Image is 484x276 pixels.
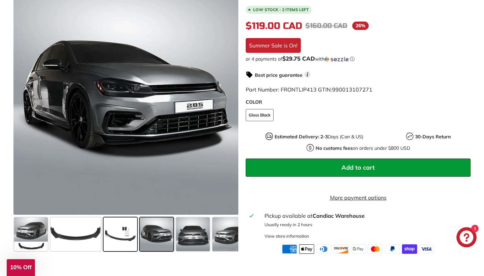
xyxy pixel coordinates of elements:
inbox-online-store-chat: Shopify online store chat [454,227,479,249]
div: Summer Sale is On! [246,38,301,53]
div: Pickup available at [265,212,467,220]
span: $29.75 CAD [282,55,315,62]
strong: Candiac Warehouse [313,212,365,219]
div: or 4 payments of$29.75 CADwithSezzle Click to learn more about Sezzle [246,56,471,62]
img: Sezzle [324,56,349,62]
span: $160.00 CAD [306,22,347,30]
img: visa [419,244,434,254]
span: 10% Off [10,264,31,271]
span: Low stock - 2 items left [253,8,309,12]
img: paypal [385,244,400,254]
span: Add to cart [341,164,375,171]
span: i [304,71,311,78]
span: $119.00 CAD [246,20,302,32]
img: discover [333,244,349,254]
span: 990013107271 [332,86,372,93]
a: More payment options [246,194,471,202]
strong: No customs fees [316,145,353,151]
strong: Best price guarantee [255,72,302,78]
img: master [368,244,383,254]
img: shopify_pay [402,244,417,254]
strong: Estimated Delivery: 2-3 [275,134,328,140]
p: Days (Can & US) [275,133,363,140]
div: 10% Off [7,259,35,276]
img: diners_club [316,244,331,254]
strong: 30-Days Return [415,134,451,140]
span: Part Number: FRONTLIP413 GTIN: [246,86,372,93]
img: american_express [282,244,297,254]
img: google_pay [351,244,366,254]
p: Usually ready in 2 hours [265,221,467,228]
div: or 4 payments of with [246,56,471,62]
img: apple_pay [299,244,314,254]
div: View store information [265,233,309,239]
label: COLOR [246,99,471,106]
button: Add to cart [246,159,471,177]
span: 26% [352,22,369,30]
p: on orders under $800 USD [316,145,410,152]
